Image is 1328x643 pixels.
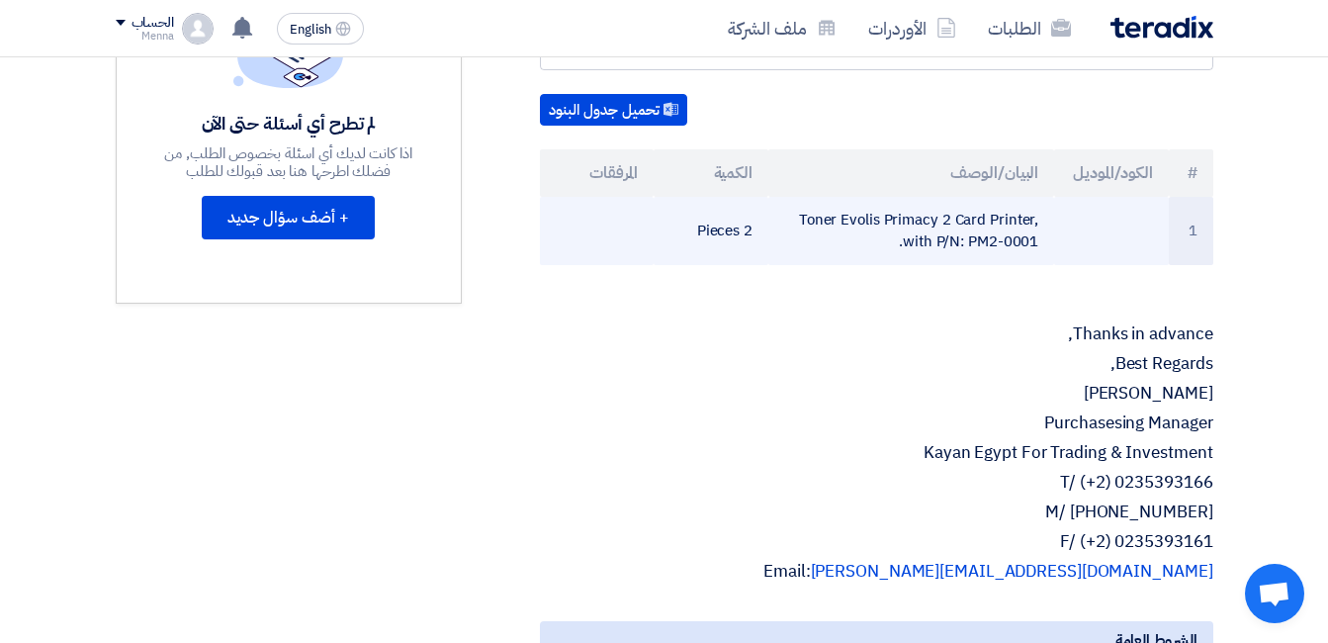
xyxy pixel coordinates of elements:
[277,13,364,45] button: English
[540,473,1213,493] p: T/ (+2) 0235393166
[540,532,1213,552] p: F/ (+2) 0235393161
[540,503,1213,522] p: M/ [PHONE_NUMBER]
[768,149,1054,197] th: البيان/الوصف
[972,5,1087,51] a: الطلبات
[1054,149,1169,197] th: الكود/الموديل
[144,144,433,180] div: اذا كانت لديك أي اسئلة بخصوص الطلب, من فضلك اطرحها هنا بعد قبولك للطلب
[540,413,1213,433] p: Purchasesing Manager
[852,5,972,51] a: الأوردرات
[540,305,1213,344] p: Thanks in advance,
[811,559,1213,584] a: [PERSON_NAME][EMAIL_ADDRESS][DOMAIN_NAME]
[182,13,214,45] img: profile_test.png
[654,197,768,265] td: 2 Pieces
[540,384,1213,404] p: [PERSON_NAME]
[540,562,1213,582] p: Email:
[1110,16,1213,39] img: Teradix logo
[132,15,174,32] div: الحساب
[144,112,433,135] div: لم تطرح أي أسئلة حتى الآن
[116,31,174,42] div: Menna
[768,197,1054,265] td: Toner Evolis Primacy 2 Card Printer, with P/N: PM2-0001.
[540,149,655,197] th: المرفقات
[1245,564,1304,623] a: Open chat
[540,354,1213,374] p: Best Regards,
[290,23,331,37] span: English
[540,94,687,126] button: تحميل جدول البنود
[540,443,1213,463] p: Kayan Egypt For Trading & Investment
[654,149,768,197] th: الكمية
[1169,149,1213,197] th: #
[202,196,375,239] button: + أضف سؤال جديد
[1169,197,1213,265] td: 1
[712,5,852,51] a: ملف الشركة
